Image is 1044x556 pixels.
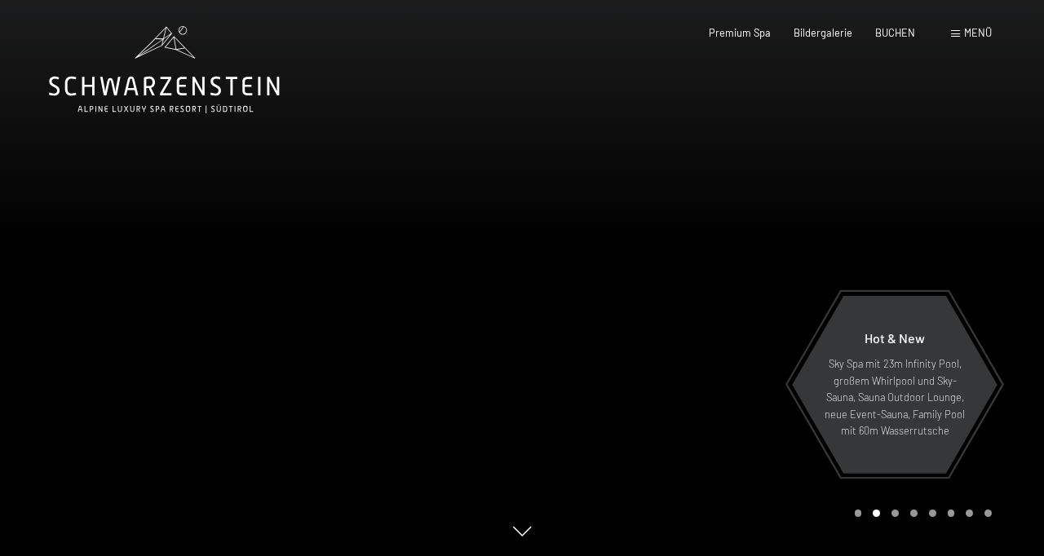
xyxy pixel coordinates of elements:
[891,510,899,517] div: Carousel Page 3
[873,510,880,517] div: Carousel Page 2 (Current Slide)
[849,510,992,517] div: Carousel Pagination
[948,510,955,517] div: Carousel Page 6
[964,26,992,39] span: Menü
[966,510,973,517] div: Carousel Page 7
[865,330,925,346] span: Hot & New
[824,355,966,439] p: Sky Spa mit 23m Infinity Pool, großem Whirlpool und Sky-Sauna, Sauna Outdoor Lounge, neue Event-S...
[794,26,852,39] a: Bildergalerie
[984,510,992,517] div: Carousel Page 8
[910,510,918,517] div: Carousel Page 4
[875,26,915,39] a: BUCHEN
[855,510,862,517] div: Carousel Page 1
[709,26,771,39] a: Premium Spa
[791,295,998,474] a: Hot & New Sky Spa mit 23m Infinity Pool, großem Whirlpool und Sky-Sauna, Sauna Outdoor Lounge, ne...
[929,510,936,517] div: Carousel Page 5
